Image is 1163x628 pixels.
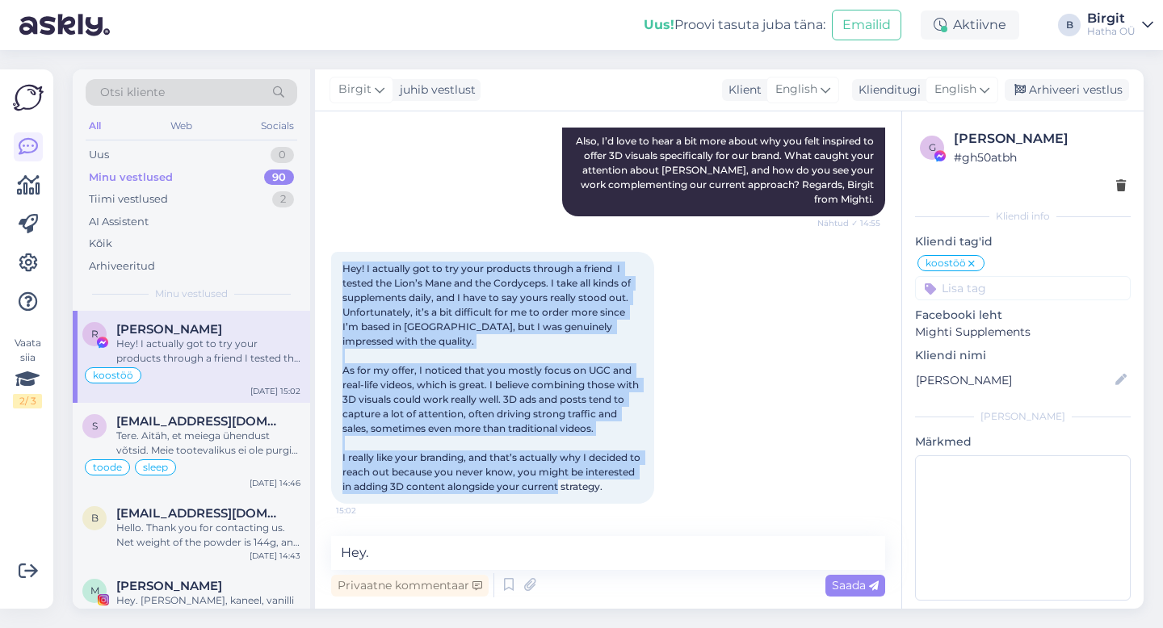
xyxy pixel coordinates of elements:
[916,371,1112,389] input: Lisa nimi
[1087,25,1136,38] div: Hatha OÜ
[915,276,1131,300] input: Lisa tag
[155,287,228,301] span: Minu vestlused
[264,170,294,186] div: 90
[89,236,112,252] div: Kõik
[100,84,165,101] span: Otsi kliente
[116,429,300,458] div: Tere. Aitäh, et meiega ühendust võtsid. Meie tootevalikus ei ole purgis kapsleid- purgitooted on ...
[915,324,1131,341] p: Mighti Supplements
[89,258,155,274] div: Arhiveeritud
[13,394,42,408] div: 2 / 3
[393,82,476,98] div: juhib vestlust
[915,233,1131,250] p: Kliendi tag'id
[116,579,222,593] span: Mike Sense
[89,170,173,186] div: Minu vestlused
[775,81,817,98] span: English
[915,347,1131,364] p: Kliendi nimi
[89,191,168,207] div: Tiimi vestlused
[331,536,885,570] textarea: Hey.
[1087,12,1153,38] a: BirgitHatha OÜ
[116,337,300,366] div: Hey! I actually got to try your products through a friend I tested the Lion’s Mane and the Cordyc...
[116,322,222,337] span: Razvan Lupsa
[272,191,294,207] div: 2
[1058,14,1081,36] div: B
[116,506,284,521] span: bharatsonkiya01@gmail.com
[93,371,133,380] span: koostöö
[1087,12,1136,25] div: Birgit
[93,463,122,472] span: toode
[258,115,297,136] div: Socials
[817,217,880,229] span: Nähtud ✓ 14:55
[852,82,921,98] div: Klienditugi
[271,147,294,163] div: 0
[92,420,98,432] span: s
[86,115,104,136] div: All
[250,385,300,397] div: [DATE] 15:02
[89,147,109,163] div: Uus
[338,81,372,98] span: Birgit
[250,477,300,489] div: [DATE] 14:46
[644,17,674,32] b: Uus!
[91,328,99,340] span: R
[167,115,195,136] div: Web
[722,82,762,98] div: Klient
[954,129,1126,149] div: [PERSON_NAME]
[342,262,643,492] span: Hey! I actually got to try your products through a friend I tested the Lion’s Mane and the Cordyc...
[934,81,976,98] span: English
[1005,79,1129,101] div: Arhiveeri vestlus
[143,463,168,472] span: sleep
[832,10,901,40] button: Emailid
[915,409,1131,424] div: [PERSON_NAME]
[250,550,300,562] div: [DATE] 14:43
[89,214,149,230] div: AI Assistent
[13,82,44,113] img: Askly Logo
[644,15,825,35] div: Proovi tasuta juba täna:
[91,512,99,524] span: b
[832,578,879,592] span: Saada
[915,209,1131,224] div: Kliendi info
[915,307,1131,324] p: Facebooki leht
[331,575,489,597] div: Privaatne kommentaar
[921,10,1019,40] div: Aktiivne
[954,149,1126,166] div: # gh50atbh
[116,414,284,429] span: siiri.aiaste@gmail.com
[926,258,966,268] span: koostöö
[336,504,397,517] span: 15:02
[116,521,300,550] div: Hello. Thank you for contacting us. Net weight of the powder is 144g, and the jar contains approx...
[929,141,936,153] span: g
[915,433,1131,450] p: Märkmed
[90,584,99,597] span: M
[116,593,300,622] div: Hey. [PERSON_NAME], kaneel, vanilli maitseid olete ka proovinud?
[13,336,42,408] div: Vaata siia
